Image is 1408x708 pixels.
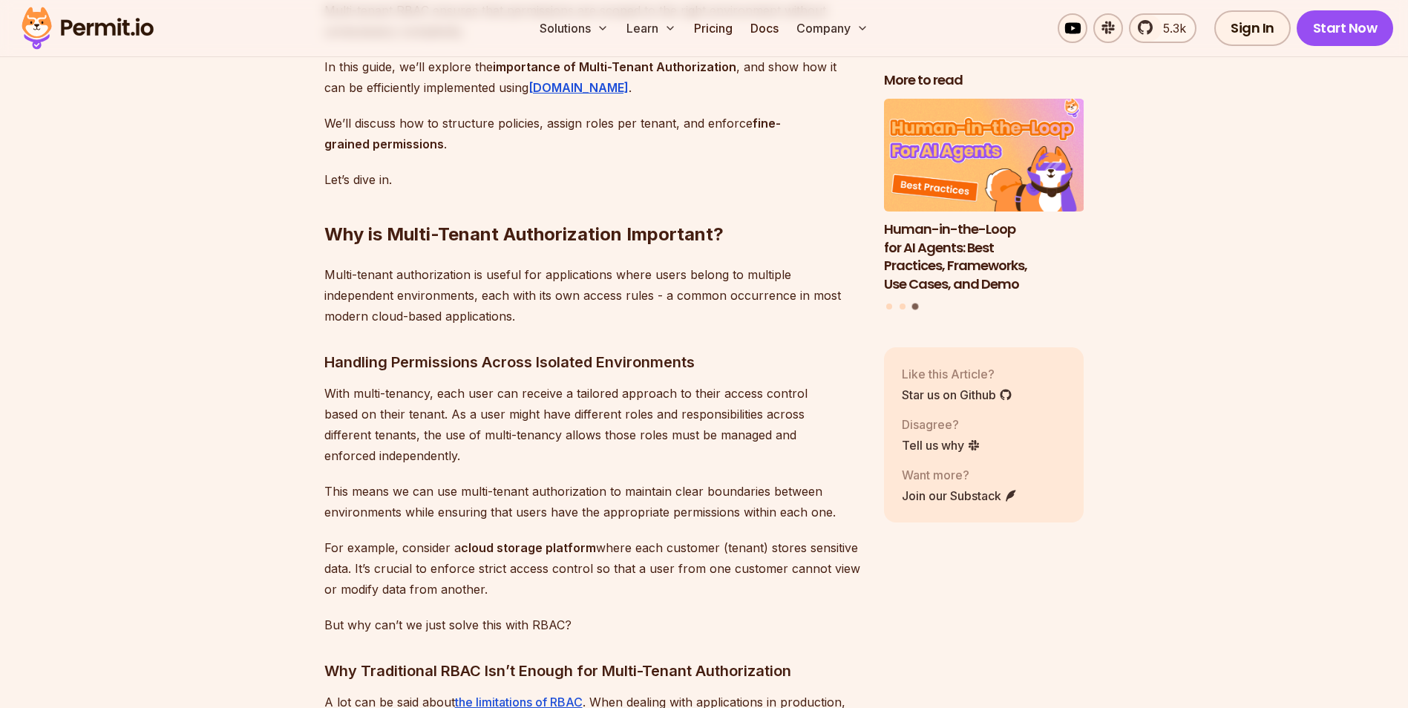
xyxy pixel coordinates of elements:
p: This means we can use multi-tenant authorization to maintain clear boundaries between environment... [324,481,860,522]
p: Want more? [902,465,1018,483]
span: 5.3k [1154,19,1186,37]
p: In this guide, we’ll explore the , and show how it can be efficiently implemented using . [324,56,860,98]
a: Star us on Github [902,385,1012,403]
strong: cloud storage platform [461,540,596,555]
button: Company [790,13,874,43]
button: Solutions [534,13,615,43]
p: With multi-tenancy, each user can receive a tailored approach to their access control based on th... [324,383,860,466]
a: Join our Substack [902,486,1018,504]
h3: Handling Permissions Across Isolated Environments [324,350,860,374]
strong: fine-grained permissions [324,116,781,151]
strong: importance of Multi-Tenant Authorization [493,59,736,74]
a: Start Now [1297,10,1394,46]
button: Go to slide 1 [886,303,892,309]
button: Go to slide 2 [900,303,906,309]
img: Permit logo [15,3,160,53]
p: Disagree? [902,415,980,433]
li: 3 of 3 [884,99,1084,294]
p: For example, consider a where each customer (tenant) stores sensitive data. It’s crucial to enfor... [324,537,860,600]
h3: Why Traditional RBAC Isn’t Enough for Multi-Tenant Authorization [324,659,860,683]
button: Learn [620,13,682,43]
p: We’ll discuss how to structure policies, assign roles per tenant, and enforce . [324,113,860,154]
img: Human-in-the-Loop for AI Agents: Best Practices, Frameworks, Use Cases, and Demo [884,99,1084,212]
p: But why can’t we just solve this with RBAC? [324,614,860,635]
h3: Human-in-the-Loop for AI Agents: Best Practices, Frameworks, Use Cases, and Demo [884,220,1084,293]
h2: More to read [884,71,1084,90]
a: Human-in-the-Loop for AI Agents: Best Practices, Frameworks, Use Cases, and DemoHuman-in-the-Loop... [884,99,1084,294]
p: Like this Article? [902,364,1012,382]
button: Go to slide 3 [912,303,919,309]
a: Tell us why [902,436,980,453]
a: Docs [744,13,785,43]
a: 5.3k [1129,13,1196,43]
h2: Why is Multi-Tenant Authorization Important? [324,163,860,246]
a: Pricing [688,13,739,43]
a: Sign In [1214,10,1291,46]
p: Multi-tenant authorization is useful for applications where users belong to multiple independent ... [324,264,860,327]
div: Posts [884,99,1084,312]
a: [DOMAIN_NAME] [528,80,629,95]
p: Let’s dive in. [324,169,860,190]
